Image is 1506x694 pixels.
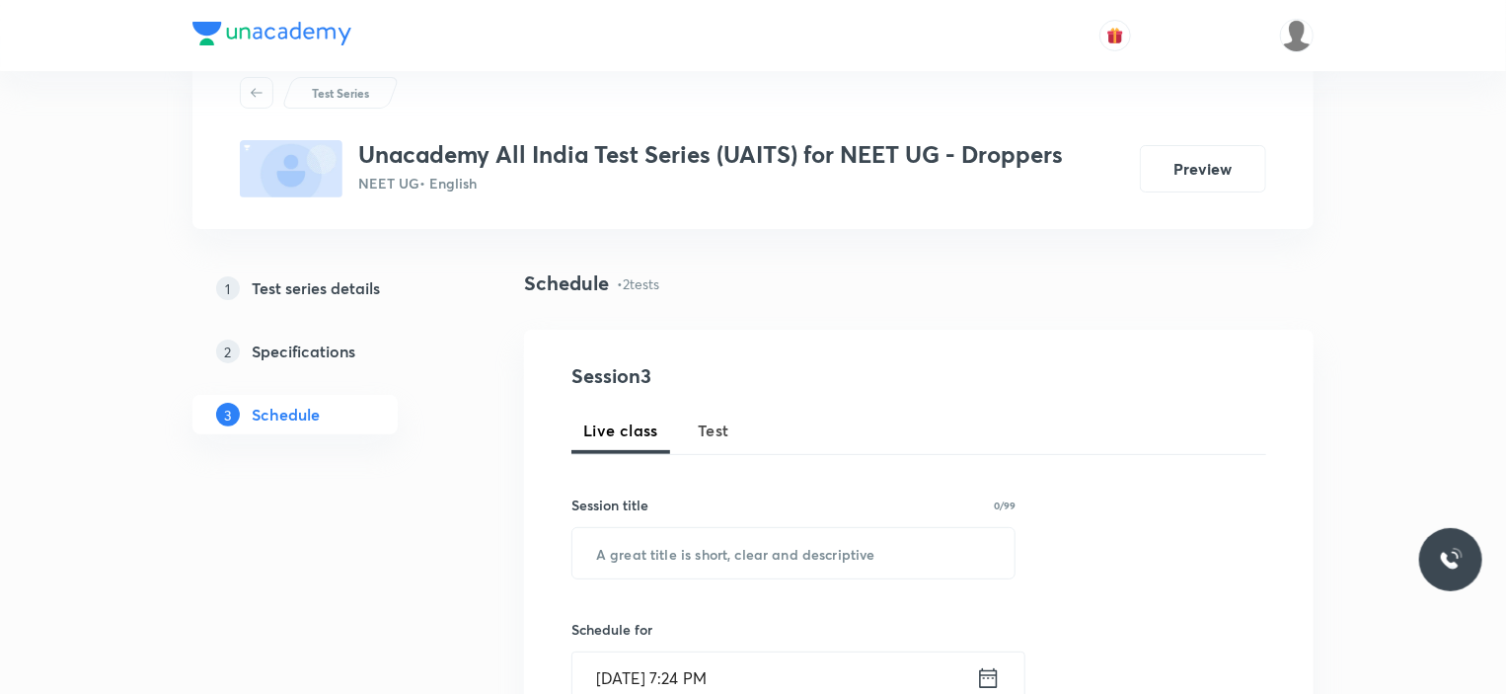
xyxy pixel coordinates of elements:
[216,276,240,300] p: 1
[358,140,1063,169] h3: Unacademy All India Test Series (UAITS) for NEET UG - Droppers
[994,501,1016,510] p: 0/99
[524,269,609,298] h4: Schedule
[240,140,342,197] img: fallback-thumbnail.png
[571,495,648,515] h6: Session title
[192,269,461,308] a: 1Test series details
[1439,548,1463,572] img: ttu
[571,619,1016,640] h6: Schedule for
[1140,145,1266,193] button: Preview
[192,332,461,371] a: 2Specifications
[192,22,351,50] a: Company Logo
[252,403,320,426] h5: Schedule
[216,340,240,363] p: 2
[571,361,932,391] h4: Session 3
[252,340,355,363] h5: Specifications
[216,403,240,426] p: 3
[583,419,658,442] span: Live class
[1280,19,1314,52] img: Organic Chemistry
[617,273,659,294] p: • 2 tests
[572,528,1015,578] input: A great title is short, clear and descriptive
[252,276,380,300] h5: Test series details
[312,84,369,102] p: Test Series
[192,22,351,45] img: Company Logo
[358,173,1063,193] p: NEET UG • English
[1099,20,1131,51] button: avatar
[1106,27,1124,44] img: avatar
[698,419,729,442] span: Test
